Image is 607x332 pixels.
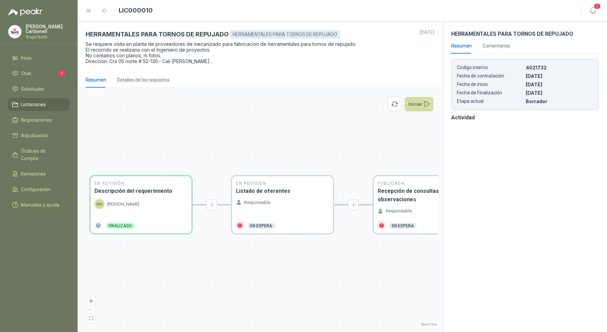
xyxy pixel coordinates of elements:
[119,6,153,15] h1: LIC000010
[8,199,69,211] a: Manuales y ayuda
[594,3,601,9] span: 2
[58,71,65,76] span: 1
[86,76,106,84] div: Resumen
[94,180,187,187] h2: En Revisión
[8,25,21,38] img: Company Logo
[526,90,593,96] p: [DATE]
[451,42,472,50] div: Resumen
[87,297,95,323] div: React Flow controls
[420,30,434,35] p: [DATE]
[8,145,69,165] a: Órdenes de Compra
[526,73,593,79] p: [DATE]
[21,186,51,193] span: Configuración
[87,297,95,305] button: zoom in
[457,65,524,70] p: Código interno
[90,176,192,234] div: En RevisiónDescripción del requerimientoNO[PERSON_NAME]Finalizado
[8,183,69,196] a: Configuración
[21,70,31,77] span: Chat
[389,223,416,229] div: En espera
[378,187,471,204] h3: Recepción de consultas y observaciones
[405,97,434,111] button: Iniciar
[457,82,524,87] p: Fecha de inicio
[206,199,218,210] button: Agregar
[236,180,329,187] h2: En Revisión
[526,98,593,104] p: Borrador
[96,201,103,208] p: NO
[421,323,437,326] a: React Flow attribution
[378,180,471,187] h2: Publicada
[21,132,48,139] span: Adjudicación
[457,98,524,104] p: Etapa actual
[526,82,593,87] p: [DATE]
[587,5,599,17] button: 2
[483,42,510,50] div: Comentarios
[451,113,599,122] h3: Actividad
[26,35,69,39] p: Grupo North
[526,65,593,70] p: 4021732
[8,52,69,64] a: Inicio
[374,176,475,234] div: PublicadaRecepción de consultas y observacionesResponsableEn espera
[94,187,187,195] h3: Descripción del requerimiento
[21,85,44,93] span: Solicitudes
[386,208,412,214] p: Responsable
[86,41,434,64] p: Se requiere visita en planta de proveedores de mecanizado para fabricacion de herramentales para ...
[248,223,275,229] div: En espera
[21,201,59,209] span: Manuales y ayuda
[8,83,69,95] a: Solicitudes
[8,98,69,111] a: Licitaciones
[451,30,599,38] h3: HERRAMENTALES PARA TORNOS DE REPUJADO
[21,101,46,108] span: Licitaciones
[86,30,229,39] h3: HERRAMENTALES PARA TORNOS DE REPUJADO
[348,199,359,210] button: Agregar
[244,199,270,206] p: Responsable
[8,129,69,142] a: Adjudicación
[8,114,69,126] a: Negociaciones
[457,90,524,96] p: Fecha de Finalización
[87,305,95,314] button: zoom out
[236,187,329,195] h3: Listado de oferentes
[87,314,95,323] button: fit view
[117,76,170,84] div: Detalles de los requisitos
[21,54,32,62] span: Inicio
[230,30,340,38] div: HERRAMENTALES PARA TORNOS DE REPUJADO
[8,67,69,80] a: Chat1
[106,223,135,229] div: Finalizado
[21,170,46,178] span: Remisiones
[26,24,69,34] p: [PERSON_NAME] Carbonell
[457,73,524,79] p: Fecha de contratación
[232,176,333,234] div: En RevisiónListado de oferentesResponsableEn espera
[8,8,42,16] img: Logo peakr
[21,147,63,162] span: Órdenes de Compra
[107,201,139,208] p: [PERSON_NAME]
[8,168,69,180] a: Remisiones
[21,116,52,124] span: Negociaciones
